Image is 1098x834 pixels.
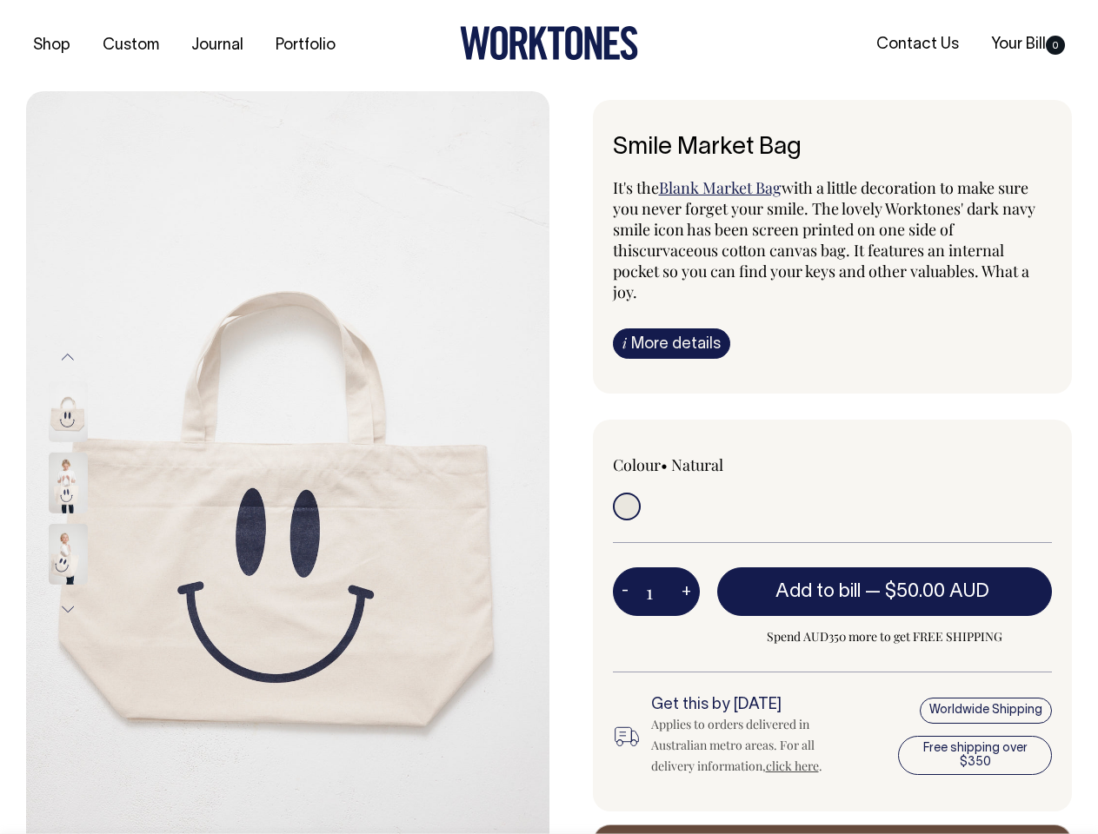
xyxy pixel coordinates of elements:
button: Previous [55,337,81,376]
h6: Get this by [DATE] [651,697,852,714]
div: Applies to orders delivered in Australian metro areas. For all delivery information, . [651,714,852,777]
a: Contact Us [869,30,966,59]
a: iMore details [613,328,730,359]
button: Next [55,590,81,629]
span: i [622,334,627,352]
button: - [613,574,637,609]
a: Your Bill0 [984,30,1072,59]
a: click here [766,758,819,774]
span: Spend AUD350 more to get FREE SHIPPING [717,626,1053,647]
span: — [865,583,994,600]
span: curvaceous cotton canvas bag. It features an internal pocket so you can find your keys and other ... [613,240,1029,302]
p: It's the with a little decoration to make sure you never forget your smile. The lovely Worktones'... [613,177,1053,302]
a: Custom [96,31,166,60]
div: Colour [613,454,789,475]
a: Journal [184,31,250,60]
a: Blank Market Bag [659,177,782,198]
img: Smile Market Bag [49,453,88,513]
span: • [661,454,668,475]
button: Add to bill —$50.00 AUD [717,567,1053,616]
img: Smile Market Bag [49,381,88,442]
a: Portfolio [269,31,343,60]
span: Add to bill [775,583,861,600]
button: + [673,574,700,609]
a: Shop [26,31,77,60]
span: $50.00 AUD [885,583,989,600]
img: Smile Market Bag [49,524,88,585]
span: 0 [1046,36,1065,55]
label: Natural [671,454,723,475]
h6: Smile Market Bag [613,135,1053,162]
